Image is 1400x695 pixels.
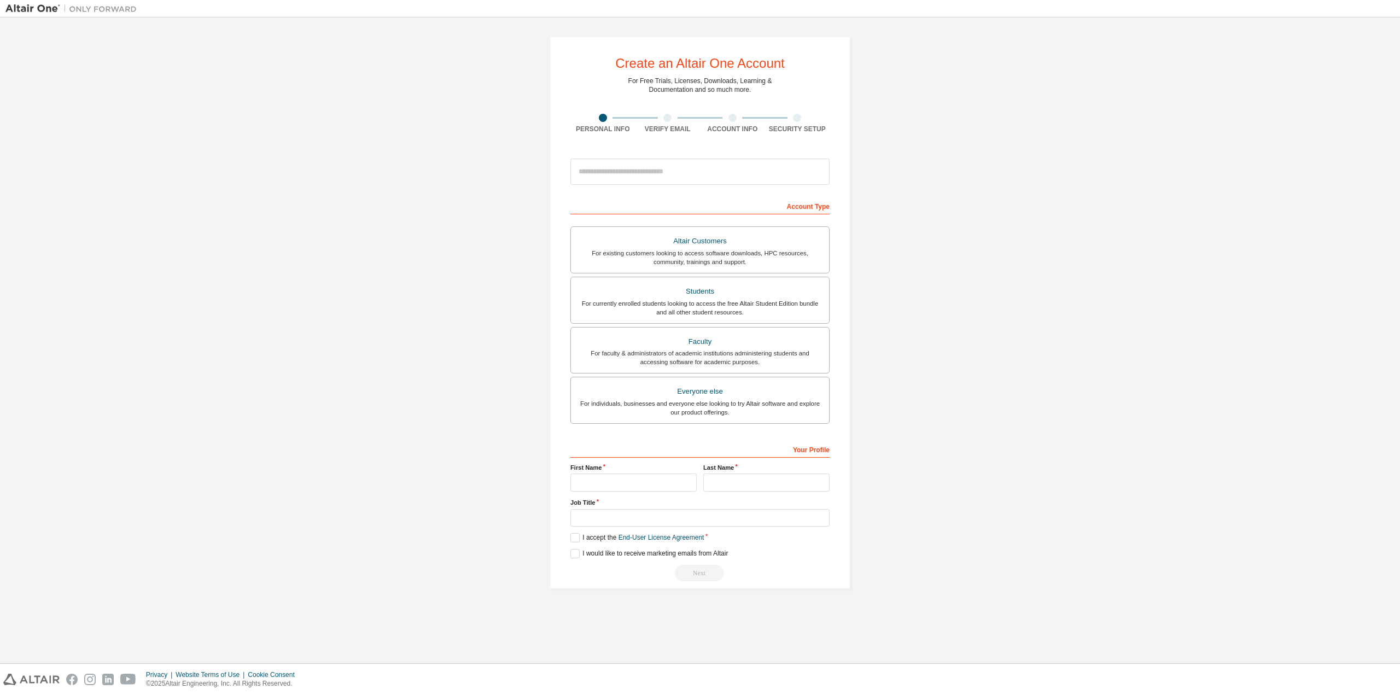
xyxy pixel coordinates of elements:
label: Last Name [703,463,830,472]
a: End-User License Agreement [619,534,704,541]
img: facebook.svg [66,674,78,685]
div: Personal Info [570,125,635,133]
div: Privacy [146,670,176,679]
div: Everyone else [577,384,822,399]
div: Students [577,284,822,299]
div: Verify Email [635,125,701,133]
img: youtube.svg [120,674,136,685]
div: Security Setup [765,125,830,133]
div: Create an Altair One Account [615,57,785,70]
div: For individuals, businesses and everyone else looking to try Altair software and explore our prod... [577,399,822,417]
div: For existing customers looking to access software downloads, HPC resources, community, trainings ... [577,249,822,266]
label: Job Title [570,498,830,507]
div: Altair Customers [577,233,822,249]
div: Your Profile [570,440,830,458]
label: I would like to receive marketing emails from Altair [570,549,728,558]
label: First Name [570,463,697,472]
label: I accept the [570,533,704,542]
img: altair_logo.svg [3,674,60,685]
div: Account Info [700,125,765,133]
div: For faculty & administrators of academic institutions administering students and accessing softwa... [577,349,822,366]
p: © 2025 Altair Engineering, Inc. All Rights Reserved. [146,679,301,688]
div: Faculty [577,334,822,349]
img: linkedin.svg [102,674,114,685]
div: Account Type [570,197,830,214]
img: Altair One [5,3,142,14]
div: Read and acccept EULA to continue [570,565,830,581]
div: Website Terms of Use [176,670,248,679]
img: instagram.svg [84,674,96,685]
div: Cookie Consent [248,670,301,679]
div: For currently enrolled students looking to access the free Altair Student Edition bundle and all ... [577,299,822,317]
div: For Free Trials, Licenses, Downloads, Learning & Documentation and so much more. [628,77,772,94]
